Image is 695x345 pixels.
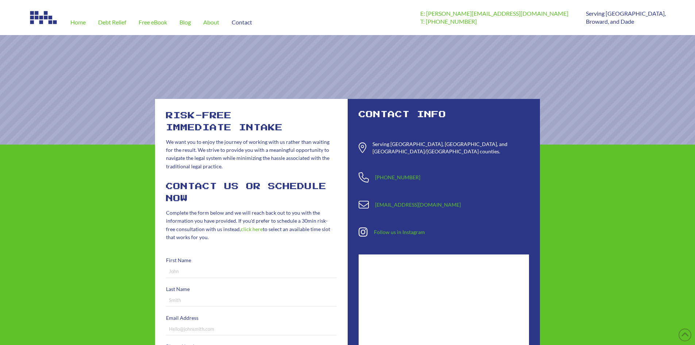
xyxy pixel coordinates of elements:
h2: Contact Us or Schedule Now [166,181,337,205]
a: Contact [225,9,258,35]
div: Serving [GEOGRAPHIC_DATA], [GEOGRAPHIC_DATA], and [GEOGRAPHIC_DATA]/[GEOGRAPHIC_DATA] counties. [372,141,529,155]
label: Last Name [166,285,337,294]
a: About [197,9,225,35]
a: [PHONE_NUMBER] [375,174,420,180]
span: Debt Relief [98,19,126,25]
span: Home [70,19,86,25]
p: Complete the form below and we will reach back out to you with the information you have provided.... [166,209,337,242]
span: Blog [179,19,191,25]
a: Free eBook [132,9,173,35]
input: Hello@johnsmith.com [166,323,337,335]
input: Smith [166,294,337,307]
label: First Name [166,256,337,265]
a: T: [PHONE_NUMBER] [420,18,477,25]
a: Home [64,9,92,35]
span: Contact [232,19,252,25]
h2: risk-free immediate intake [166,110,337,134]
span: We want you to enjoy the journey of working with us rather than waiting for the result. We strive... [166,139,329,169]
input: John [166,265,337,278]
a: E: [PERSON_NAME][EMAIL_ADDRESS][DOMAIN_NAME] [420,10,568,17]
h2: Contact Info [359,110,529,120]
a: [EMAIL_ADDRESS][DOMAIN_NAME] [375,202,461,208]
a: click here [241,226,263,232]
label: Email Address [166,314,337,322]
a: Follow us in Instagram [374,229,425,235]
p: Serving [GEOGRAPHIC_DATA], Broward, and Dade [586,9,666,26]
a: Debt Relief [92,9,132,35]
a: Back to Top [679,329,691,341]
a: Blog [173,9,197,35]
span: Free eBook [139,19,167,25]
img: Image [29,9,58,26]
span: About [203,19,219,25]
